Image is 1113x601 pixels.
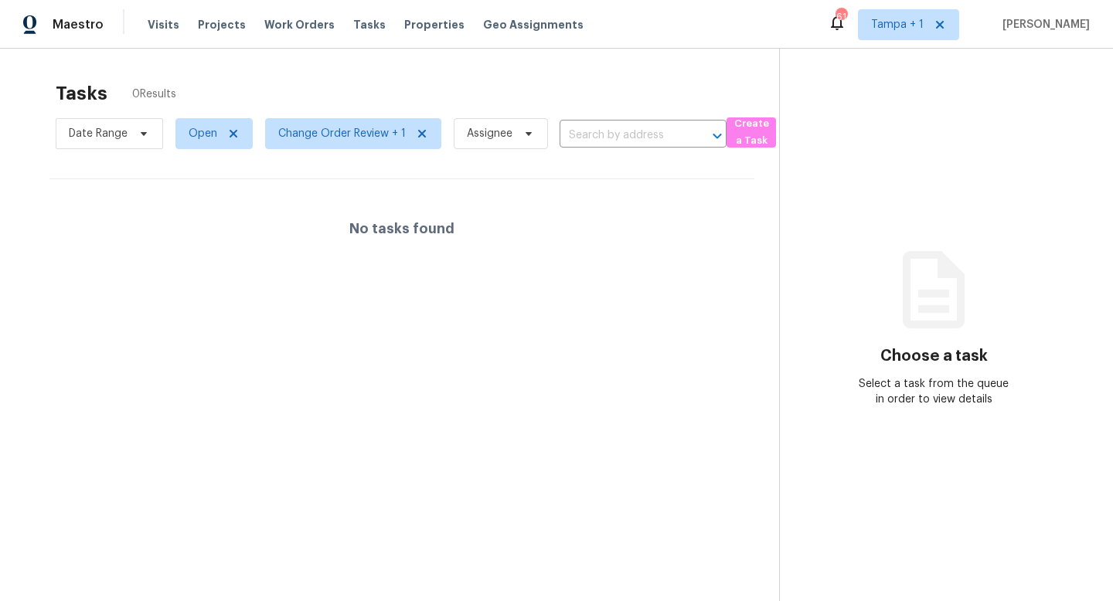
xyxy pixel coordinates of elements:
span: Tampa + 1 [871,17,924,32]
span: Change Order Review + 1 [278,126,406,141]
h3: Choose a task [880,348,988,364]
input: Search by address [560,124,683,148]
span: Visits [148,17,179,32]
span: Geo Assignments [483,17,584,32]
span: Work Orders [264,17,335,32]
h2: Tasks [56,86,107,101]
span: Tasks [353,19,386,30]
span: Projects [198,17,246,32]
span: Maestro [53,17,104,32]
h4: No tasks found [349,221,454,236]
span: Date Range [69,126,128,141]
span: Open [189,126,217,141]
button: Create a Task [727,117,776,148]
span: 0 Results [132,87,176,102]
span: Properties [404,17,465,32]
span: Create a Task [734,115,768,151]
div: Select a task from the queue in order to view details [857,376,1012,407]
span: [PERSON_NAME] [996,17,1090,32]
div: 61 [836,9,846,25]
button: Open [706,125,728,147]
span: Assignee [467,126,512,141]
